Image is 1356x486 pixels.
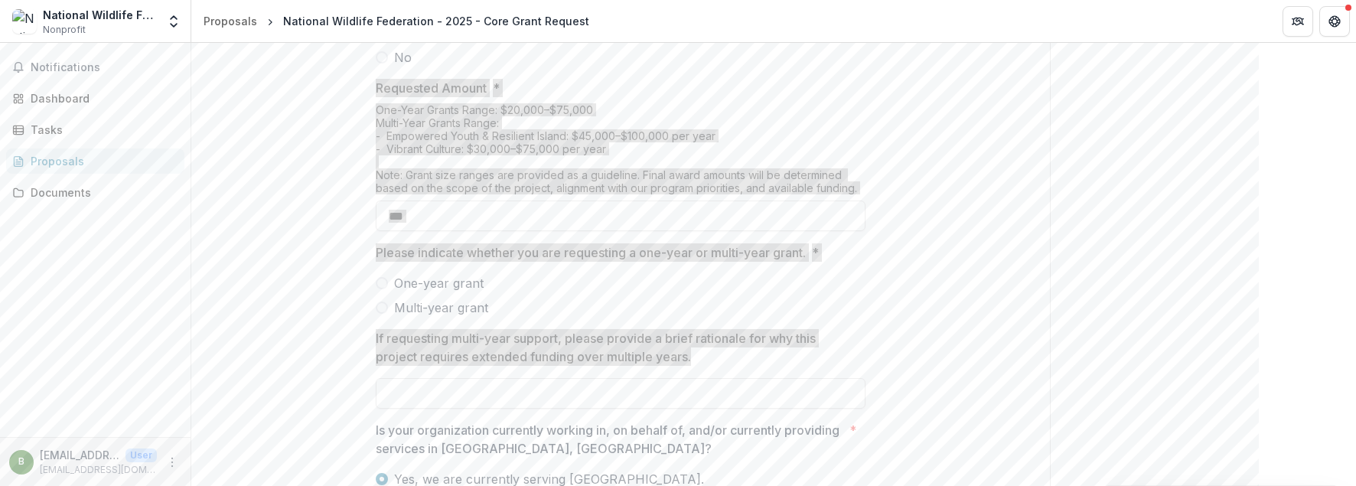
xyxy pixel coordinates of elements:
button: Partners [1283,6,1313,37]
button: Open entity switcher [163,6,184,37]
button: Get Help [1319,6,1350,37]
nav: breadcrumb [197,10,595,32]
span: No [394,48,412,67]
span: One-year grant [394,274,484,292]
button: More [163,453,181,471]
span: Multi-year grant [394,298,488,317]
div: Dashboard [31,90,172,106]
p: User [125,448,157,462]
a: Documents [6,180,184,205]
span: Nonprofit [43,23,86,37]
p: If requesting multi-year support, please provide a brief rationale for why this project requires ... [376,329,856,366]
p: Please indicate whether you are requesting a one-year or multi-year grant. [376,243,806,262]
p: Is your organization currently working in, on behalf of, and/or currently providing services in [... [376,421,843,458]
p: Requested Amount [376,79,487,97]
a: Dashboard [6,86,184,111]
div: Proposals [31,153,172,169]
span: Notifications [31,61,178,74]
img: National Wildlife Federation [12,9,37,34]
a: Proposals [6,148,184,174]
div: bertrandd@nwf.org [18,457,24,467]
div: National Wildlife Federation [43,7,157,23]
div: One-Year Grants Range: $20,000–$75,000 Multi-Year Grants Range: - Empowered Youth & Resilient Isl... [376,103,865,201]
button: Notifications [6,55,184,80]
p: [EMAIL_ADDRESS][DOMAIN_NAME] [40,463,157,477]
a: Tasks [6,117,184,142]
div: Tasks [31,122,172,138]
p: [EMAIL_ADDRESS][DOMAIN_NAME] [40,447,119,463]
div: Proposals [204,13,257,29]
div: Documents [31,184,172,201]
div: National Wildlife Federation - 2025 - Core Grant Request [283,13,589,29]
a: Proposals [197,10,263,32]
